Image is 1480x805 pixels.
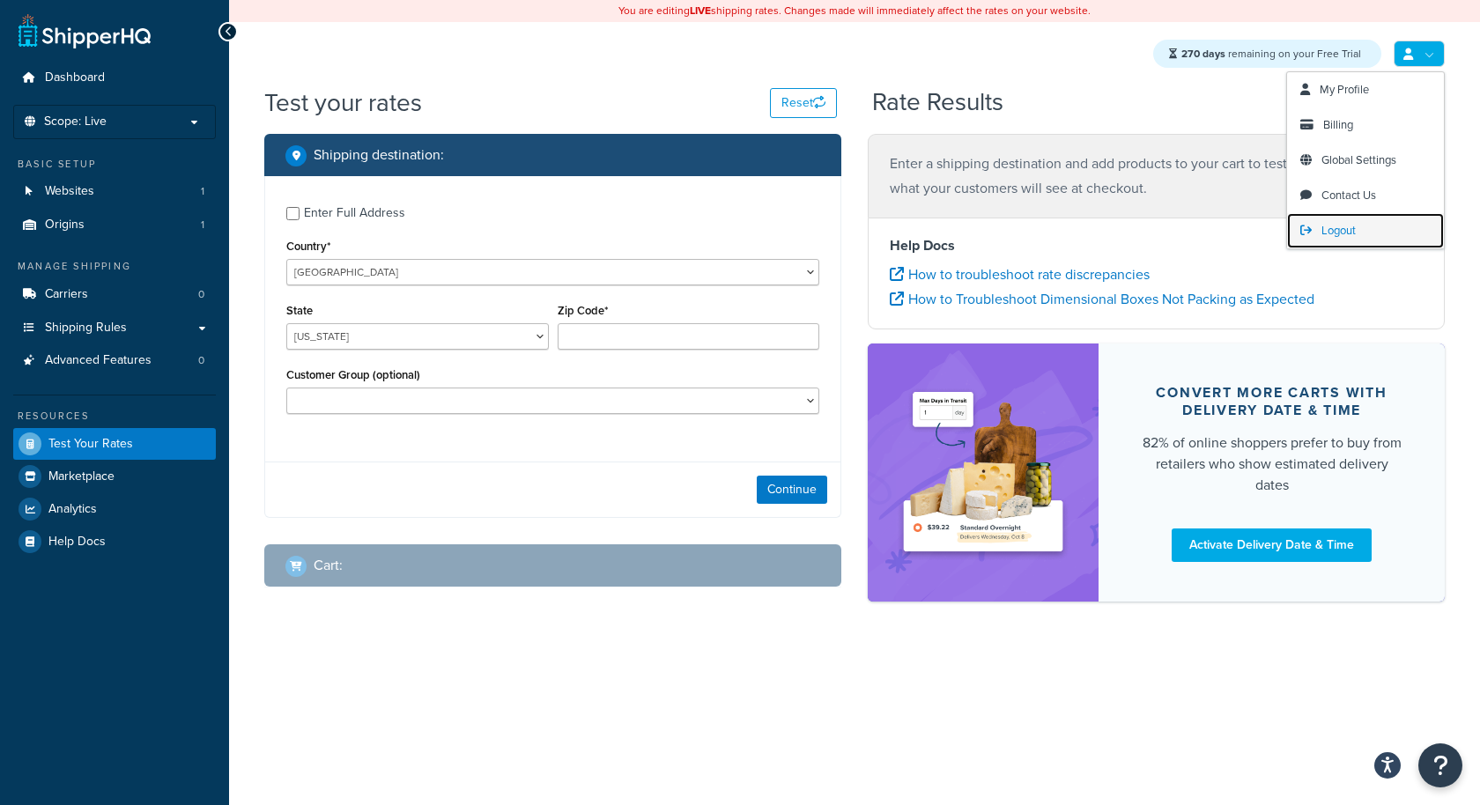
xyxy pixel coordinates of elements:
[1287,72,1444,107] a: My Profile
[45,353,152,368] span: Advanced Features
[890,151,1423,201] p: Enter a shipping destination and add products to your cart to test your rates and see what your c...
[48,502,97,517] span: Analytics
[894,370,1072,575] img: feature-image-ddt-36eae7f7280da8017bfb280eaccd9c446f90b1fe08728e4019434db127062ab4.png
[1181,46,1361,62] span: remaining on your Free Trial
[48,437,133,452] span: Test Your Rates
[286,304,313,317] label: State
[13,259,216,274] div: Manage Shipping
[44,114,107,129] span: Scope: Live
[1172,528,1372,562] a: Activate Delivery Date & Time
[890,235,1423,256] h4: Help Docs
[13,62,216,94] a: Dashboard
[314,558,343,573] h2: Cart :
[770,88,837,118] button: Reset
[304,201,405,225] div: Enter Full Address
[45,321,127,336] span: Shipping Rules
[1320,81,1369,98] span: My Profile
[1287,143,1444,178] a: Global Settings
[13,344,216,377] li: Advanced Features
[1287,213,1444,248] a: Logout
[1323,116,1353,133] span: Billing
[13,209,216,241] li: Origins
[13,278,216,311] li: Carriers
[1287,107,1444,143] a: Billing
[48,469,115,484] span: Marketplace
[314,147,444,163] h2: Shipping destination :
[201,184,204,199] span: 1
[1321,222,1356,239] span: Logout
[45,218,85,233] span: Origins
[1181,46,1225,62] strong: 270 days
[13,493,216,525] a: Analytics
[45,70,105,85] span: Dashboard
[13,526,216,558] a: Help Docs
[757,476,827,504] button: Continue
[890,289,1314,309] a: How to Troubleshoot Dimensional Boxes Not Packing as Expected
[1287,178,1444,213] a: Contact Us
[264,85,422,120] h1: Test your rates
[286,368,420,381] label: Customer Group (optional)
[872,89,1003,116] h2: Rate Results
[13,175,216,208] li: Websites
[13,175,216,208] a: Websites1
[13,428,216,460] a: Test Your Rates
[198,353,204,368] span: 0
[286,240,330,253] label: Country*
[1418,743,1462,787] button: Open Resource Center
[13,157,216,172] div: Basic Setup
[13,312,216,344] a: Shipping Rules
[1321,187,1376,203] span: Contact Us
[13,209,216,241] a: Origins1
[13,409,216,424] div: Resources
[201,218,204,233] span: 1
[890,264,1150,284] a: How to troubleshoot rate discrepancies
[13,278,216,311] a: Carriers0
[286,207,300,220] input: Enter Full Address
[48,535,106,550] span: Help Docs
[1141,432,1402,496] div: 82% of online shoppers prefer to buy from retailers who show estimated delivery dates
[198,287,204,302] span: 0
[690,3,711,18] b: LIVE
[13,344,216,377] a: Advanced Features0
[45,287,88,302] span: Carriers
[45,184,94,199] span: Websites
[13,461,216,492] a: Marketplace
[1321,151,1396,168] span: Global Settings
[1141,384,1402,419] div: Convert more carts with delivery date & time
[558,304,608,317] label: Zip Code*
